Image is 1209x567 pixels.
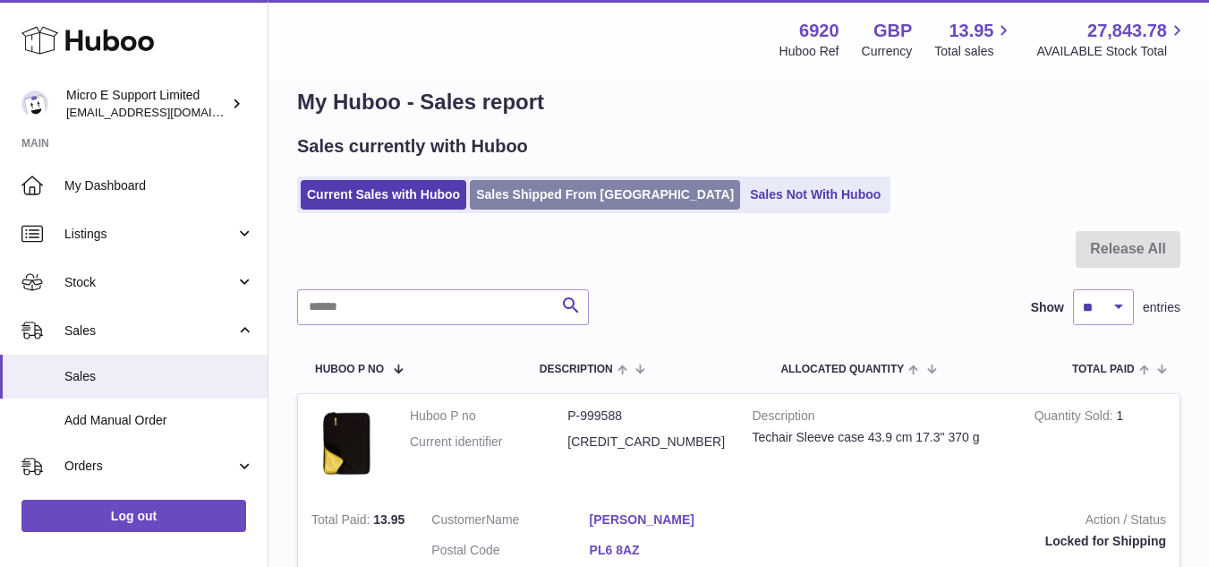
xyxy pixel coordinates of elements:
strong: Action / Status [774,511,1166,533]
span: Total sales [934,43,1014,60]
a: Sales Not With Huboo [744,180,887,210]
strong: Quantity Sold [1034,408,1117,427]
strong: Description [753,408,1008,429]
dt: Name [431,511,589,533]
td: 1 [1021,394,1179,499]
div: Currency [862,43,913,60]
div: Huboo Ref [779,43,839,60]
h1: My Huboo - Sales report [297,88,1180,116]
label: Show [1031,299,1064,316]
span: 27,843.78 [1087,19,1167,43]
span: Customer [431,512,486,527]
strong: GBP [873,19,912,43]
span: Total paid [1072,364,1135,375]
a: [PERSON_NAME] [590,511,747,528]
div: Techair Sleeve case 43.9 cm 17.3" 370 g [753,429,1008,446]
a: PL6 8AZ [590,542,747,559]
dd: [CREDIT_CARD_NUMBER] [567,434,725,451]
span: My Dashboard [64,177,254,194]
span: Add Manual Order [64,412,254,429]
dd: P-999588 [567,408,725,425]
span: Description [540,364,613,375]
span: 13.95 [373,512,404,527]
span: Huboo P no [315,364,384,375]
img: contact@micropcsupport.com [21,90,48,117]
span: AVAILABLE Stock Total [1036,43,1188,60]
dt: Postal Code [431,542,589,563]
div: Locked for Shipping [774,533,1166,550]
span: Listings [64,226,235,243]
dt: Huboo P no [410,408,567,425]
span: Stock [64,274,235,291]
span: Sales [64,322,235,339]
img: $_1.JPG [311,408,383,481]
span: 13.95 [949,19,993,43]
h2: Sales currently with Huboo [297,134,528,159]
span: entries [1143,299,1180,316]
a: 27,843.78 AVAILABLE Stock Total [1036,19,1188,60]
strong: Total Paid [311,512,373,531]
a: Log out [21,500,246,532]
dt: Current identifier [410,434,567,451]
a: 13.95 Total sales [934,19,1014,60]
strong: 6920 [799,19,839,43]
div: Micro E Support Limited [66,87,227,121]
span: ALLOCATED Quantity [780,364,904,375]
a: Sales Shipped From [GEOGRAPHIC_DATA] [470,180,740,210]
a: Current Sales with Huboo [301,180,466,210]
span: [EMAIL_ADDRESS][DOMAIN_NAME] [66,105,263,119]
span: Sales [64,368,254,385]
span: Orders [64,458,235,475]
